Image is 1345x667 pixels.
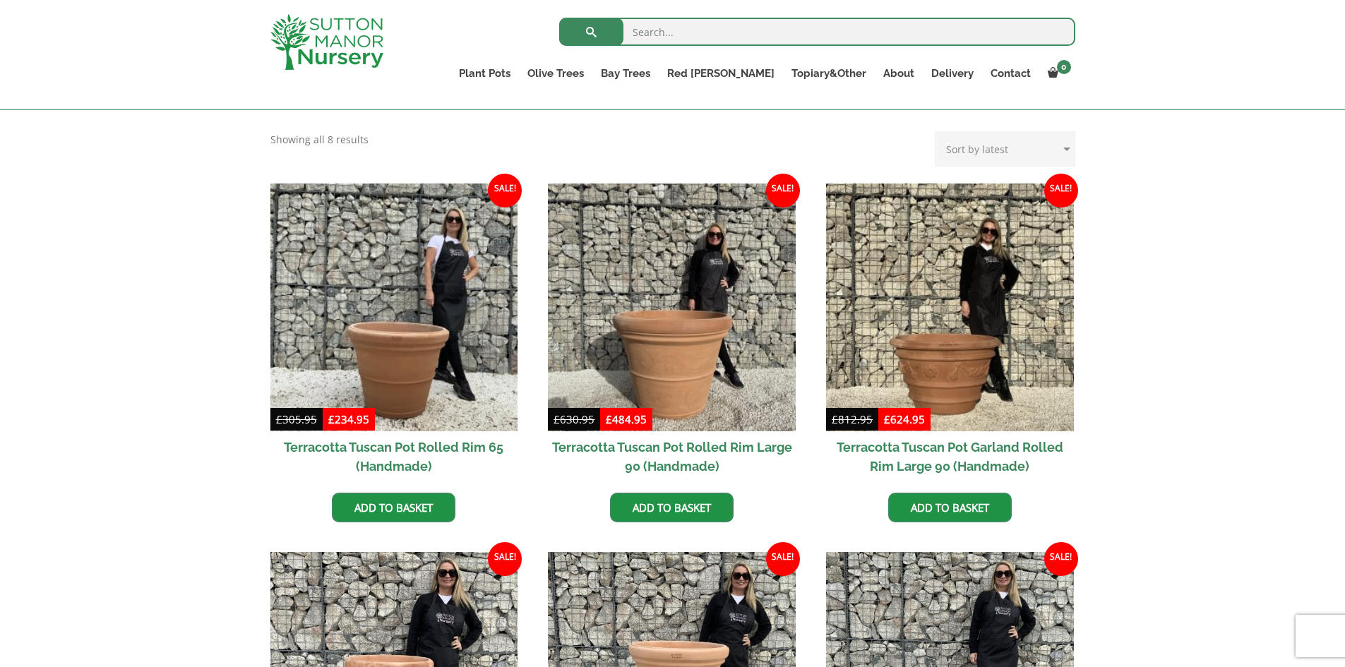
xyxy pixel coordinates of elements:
span: £ [884,412,890,426]
span: £ [832,412,838,426]
a: About [875,64,923,83]
p: Showing all 8 results [270,131,369,148]
a: Bay Trees [592,64,659,83]
a: Contact [982,64,1039,83]
span: Sale! [1044,542,1078,576]
span: Sale! [766,542,800,576]
img: logo [270,14,383,70]
select: Shop order [935,131,1075,167]
h2: Terracotta Tuscan Pot Rolled Rim 65 (Handmade) [270,431,518,482]
a: Sale! Terracotta Tuscan Pot Rolled Rim Large 90 (Handmade) [548,184,796,482]
h2: Terracotta Tuscan Pot Rolled Rim Large 90 (Handmade) [548,431,796,482]
a: Add to basket: “Terracotta Tuscan Pot Rolled Rim Large 90 (Handmade)” [610,493,734,522]
bdi: 630.95 [554,412,594,426]
bdi: 305.95 [276,412,317,426]
img: Terracotta Tuscan Pot Rolled Rim Large 90 (Handmade) [548,184,796,431]
span: £ [554,412,560,426]
span: 0 [1057,60,1071,74]
a: Plant Pots [450,64,519,83]
a: Delivery [923,64,982,83]
bdi: 624.95 [884,412,925,426]
a: Add to basket: “Terracotta Tuscan Pot Rolled Rim 65 (Handmade)” [332,493,455,522]
a: Olive Trees [519,64,592,83]
input: Search... [559,18,1075,46]
span: £ [328,412,335,426]
a: Add to basket: “Terracotta Tuscan Pot Garland Rolled Rim Large 90 (Handmade)” [888,493,1012,522]
bdi: 234.95 [328,412,369,426]
span: £ [276,412,282,426]
span: Sale! [1044,174,1078,208]
bdi: 812.95 [832,412,873,426]
bdi: 484.95 [606,412,647,426]
span: Sale! [488,174,522,208]
img: Terracotta Tuscan Pot Rolled Rim 65 (Handmade) [270,184,518,431]
span: £ [606,412,612,426]
a: Topiary&Other [783,64,875,83]
a: Sale! Terracotta Tuscan Pot Garland Rolled Rim Large 90 (Handmade) [826,184,1074,482]
a: Sale! Terracotta Tuscan Pot Rolled Rim 65 (Handmade) [270,184,518,482]
span: Sale! [766,174,800,208]
a: Red [PERSON_NAME] [659,64,783,83]
h2: Terracotta Tuscan Pot Garland Rolled Rim Large 90 (Handmade) [826,431,1074,482]
a: 0 [1039,64,1075,83]
img: Terracotta Tuscan Pot Garland Rolled Rim Large 90 (Handmade) [826,184,1074,431]
span: Sale! [488,542,522,576]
